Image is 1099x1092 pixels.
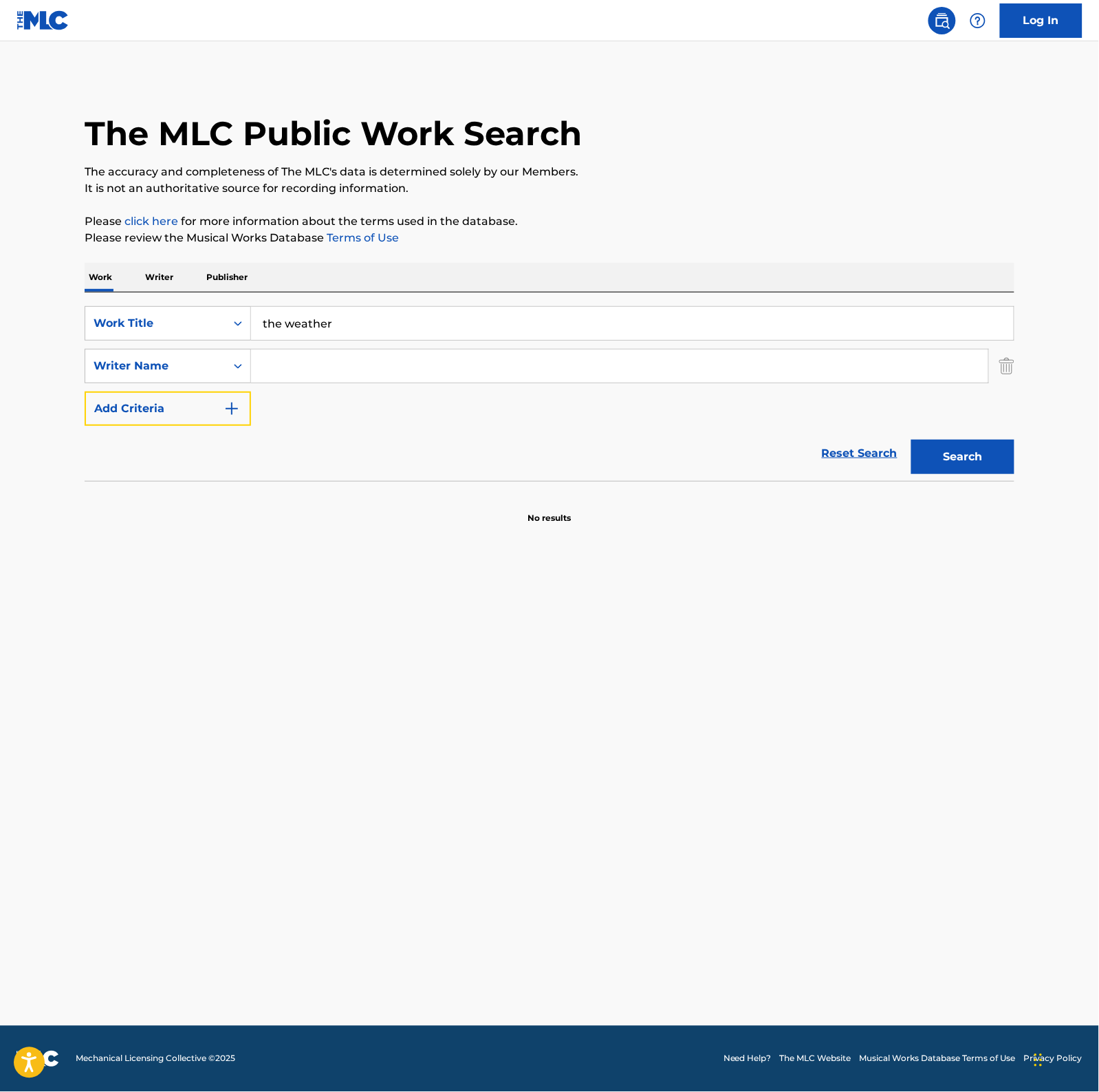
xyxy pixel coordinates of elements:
[1030,1026,1099,1092] iframe: Chat Widget
[860,1053,1016,1065] a: Musical Works Database Terms of Use
[1034,1040,1043,1081] div: Drag
[999,349,1014,383] img: Delete Criterion
[85,213,1014,230] p: Please for more information about the terms used in the database.
[964,7,992,34] div: Help
[17,10,69,30] img: MLC Logo
[124,215,178,228] a: click here
[815,438,904,469] a: Reset Search
[85,230,1014,246] p: Please review the Musical Works Database
[934,12,950,29] img: search
[970,12,986,29] img: help
[85,164,1014,180] p: The accuracy and completeness of The MLC's data is determined solely by our Members.
[723,1053,772,1065] a: Need Help?
[224,400,240,417] img: 9d2ae6d4665cec9f34b9.svg
[17,1051,59,1067] img: logo
[324,231,399,244] a: Terms of Use
[94,358,217,374] div: Writer Name
[1024,1053,1082,1065] a: Privacy Policy
[928,7,956,34] a: Public Search
[202,263,252,292] p: Publisher
[141,263,177,292] p: Writer
[85,263,116,292] p: Work
[94,315,217,332] div: Work Title
[85,180,1014,197] p: It is not an authoritative source for recording information.
[780,1053,851,1065] a: The MLC Website
[85,306,1014,481] form: Search Form
[528,495,572,524] p: No results
[85,113,582,154] h1: The MLC Public Work Search
[1000,3,1082,38] a: Log In
[911,440,1014,474] button: Search
[85,392,251,426] button: Add Criteria
[76,1053,235,1065] span: Mechanical Licensing Collective © 2025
